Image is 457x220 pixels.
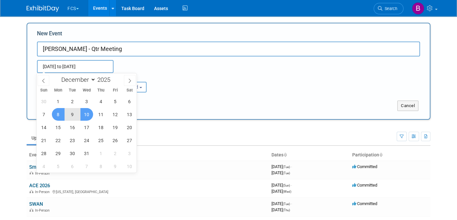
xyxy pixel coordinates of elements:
[29,164,74,170] a: Smart Water Summit
[283,208,290,212] span: (Thu)
[94,88,108,92] span: Thu
[271,207,290,212] span: [DATE]
[30,171,33,175] img: In-Person Event
[38,134,50,147] span: December 21, 2025
[95,134,107,147] span: December 25, 2025
[52,108,65,121] span: December 8, 2025
[271,201,292,206] span: [DATE]
[102,73,158,81] div: Participation:
[58,76,96,84] select: Month
[52,160,65,173] span: January 5, 2026
[283,184,290,187] span: (Sun)
[123,147,136,160] span: January 3, 2026
[95,108,107,121] span: December 11, 2025
[35,190,52,194] span: In-Person
[271,164,292,169] span: [DATE]
[80,134,93,147] span: December 24, 2025
[66,121,79,134] span: December 16, 2025
[66,108,79,121] span: December 9, 2025
[271,183,292,188] span: [DATE]
[51,88,65,92] span: Mon
[283,171,290,175] span: (Tue)
[352,164,377,169] span: Committed
[37,60,114,73] input: Start Date - End Date
[35,208,52,213] span: In-Person
[95,147,107,160] span: January 1, 2026
[27,132,65,144] a: Upcoming13
[271,170,290,175] span: [DATE]
[66,95,79,108] span: December 2, 2025
[29,183,50,189] a: ACE 2026
[80,108,93,121] span: December 10, 2025
[109,121,122,134] span: December 19, 2025
[30,208,33,212] img: In-Person Event
[397,101,418,111] button: Cancel
[96,76,115,83] input: Year
[38,160,50,173] span: January 4, 2026
[123,95,136,108] span: December 6, 2025
[382,6,397,11] span: Search
[350,150,430,161] th: Participation
[37,88,51,92] span: Sun
[412,2,424,15] img: Barb DeWyer
[271,189,291,194] span: [DATE]
[108,88,122,92] span: Fri
[123,108,136,121] span: December 13, 2025
[38,95,50,108] span: November 30, 2025
[123,134,136,147] span: December 27, 2025
[80,147,93,160] span: December 31, 2025
[109,95,122,108] span: December 5, 2025
[52,95,65,108] span: December 1, 2025
[95,160,107,173] span: January 8, 2026
[52,147,65,160] span: December 29, 2025
[283,190,291,193] span: (Wed)
[283,202,290,206] span: (Tue)
[379,152,382,157] a: Sort by Participation Type
[66,147,79,160] span: December 30, 2025
[29,201,43,207] a: SWAN
[29,189,266,194] div: [US_STATE], [GEOGRAPHIC_DATA]
[283,165,290,169] span: (Tue)
[109,160,122,173] span: January 9, 2026
[291,201,292,206] span: -
[38,147,50,160] span: December 28, 2025
[283,152,287,157] a: Sort by Start Date
[123,160,136,173] span: January 10, 2026
[95,121,107,134] span: December 18, 2025
[52,121,65,134] span: December 15, 2025
[352,183,377,188] span: Committed
[109,147,122,160] span: January 2, 2026
[52,134,65,147] span: December 22, 2025
[37,42,420,56] input: Name of Trade Show / Conference
[38,121,50,134] span: December 14, 2025
[79,88,94,92] span: Wed
[65,88,79,92] span: Tue
[30,190,33,193] img: In-Person Event
[27,150,269,161] th: Event
[80,121,93,134] span: December 17, 2025
[66,134,79,147] span: December 23, 2025
[291,183,292,188] span: -
[122,88,137,92] span: Sat
[374,3,403,14] a: Search
[95,95,107,108] span: December 4, 2025
[35,171,52,176] span: In-Person
[109,108,122,121] span: December 12, 2025
[269,150,350,161] th: Dates
[123,121,136,134] span: December 20, 2025
[27,6,59,12] img: ExhibitDay
[80,160,93,173] span: January 7, 2026
[291,164,292,169] span: -
[37,73,93,81] div: Attendance / Format:
[80,95,93,108] span: December 3, 2025
[109,134,122,147] span: December 26, 2025
[66,160,79,173] span: January 6, 2026
[37,30,62,40] label: New Event
[352,201,377,206] span: Committed
[38,108,50,121] span: December 7, 2025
